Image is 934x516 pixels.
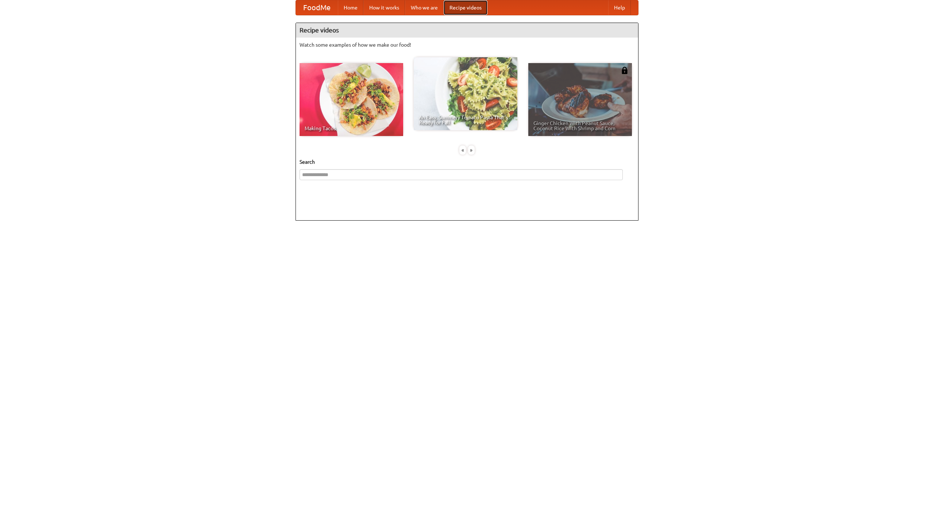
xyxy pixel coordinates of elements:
div: « [459,146,466,155]
a: An Easy, Summery Tomato Pasta That's Ready for Fall [414,57,517,130]
h5: Search [300,158,634,166]
a: Making Tacos [300,63,403,136]
h4: Recipe videos [296,23,638,38]
span: Making Tacos [305,126,398,131]
a: Recipe videos [444,0,487,15]
a: Who we are [405,0,444,15]
span: An Easy, Summery Tomato Pasta That's Ready for Fall [419,115,512,125]
a: Help [608,0,631,15]
div: » [468,146,475,155]
a: Home [338,0,363,15]
a: FoodMe [296,0,338,15]
p: Watch some examples of how we make our food! [300,41,634,49]
img: 483408.png [621,67,628,74]
a: How it works [363,0,405,15]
